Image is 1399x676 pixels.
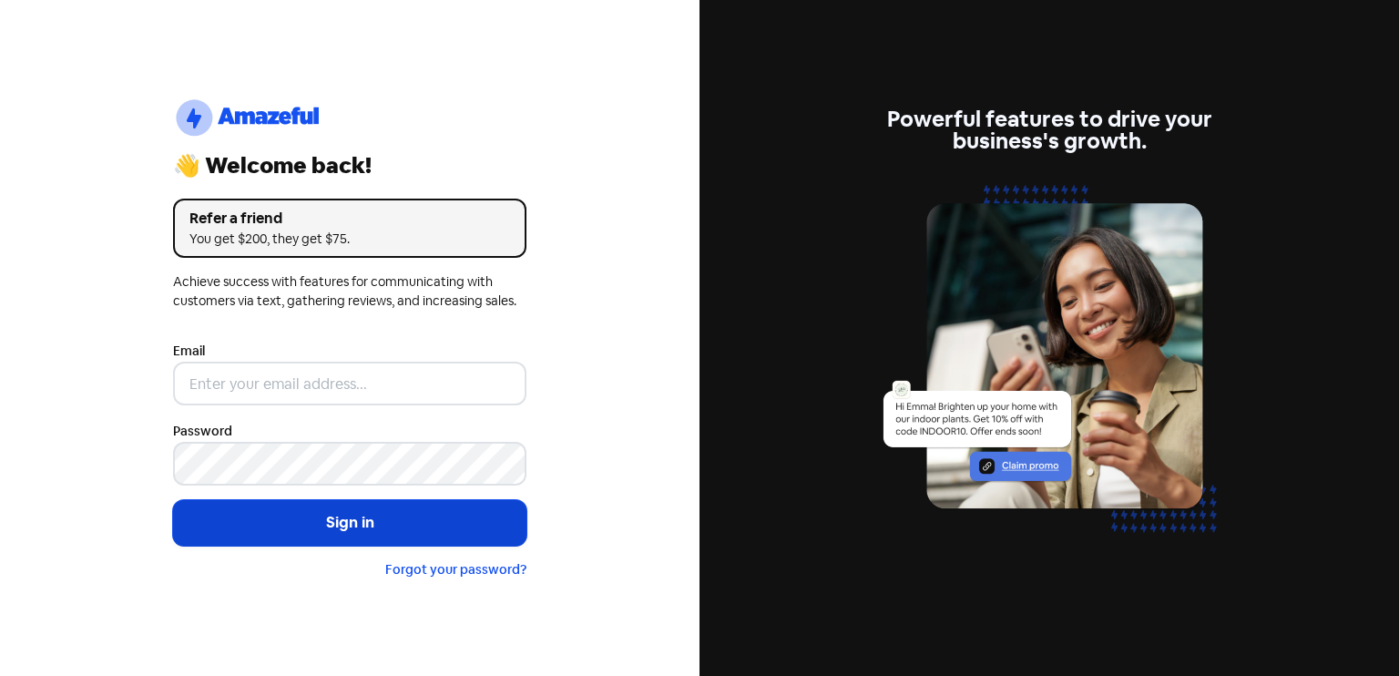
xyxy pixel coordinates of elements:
[873,174,1226,567] img: text-marketing
[189,208,510,230] div: Refer a friend
[385,561,526,578] a: Forgot your password?
[173,422,232,441] label: Password
[873,108,1226,152] div: Powerful features to drive your business's growth.
[173,500,526,546] button: Sign in
[173,272,526,311] div: Achieve success with features for communicating with customers via text, gathering reviews, and i...
[173,155,526,177] div: 👋 Welcome back!
[173,362,526,405] input: Enter your email address...
[189,230,510,249] div: You get $200, they get $75.
[173,342,205,361] label: Email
